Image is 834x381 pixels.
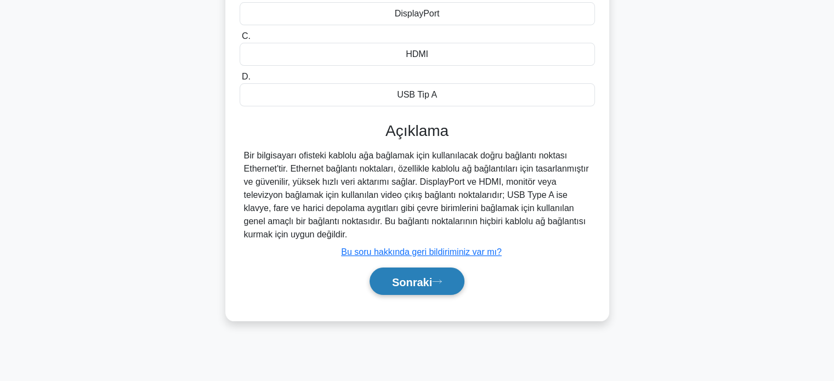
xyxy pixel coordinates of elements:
font: D. [242,72,251,81]
font: Sonraki [392,276,432,288]
button: Sonraki [370,268,464,295]
font: C. [242,31,251,41]
font: Açıklama [385,122,449,139]
font: Bir bilgisayarı ofisteki kablolu ağa bağlamak için kullanılacak doğru bağlantı noktası Ethernet't... [244,151,589,239]
font: HDMI [406,49,428,59]
a: Bu soru hakkında geri bildiriminiz var mı? [341,247,502,257]
font: USB Tip A [397,90,437,99]
font: DisplayPort [395,9,440,18]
